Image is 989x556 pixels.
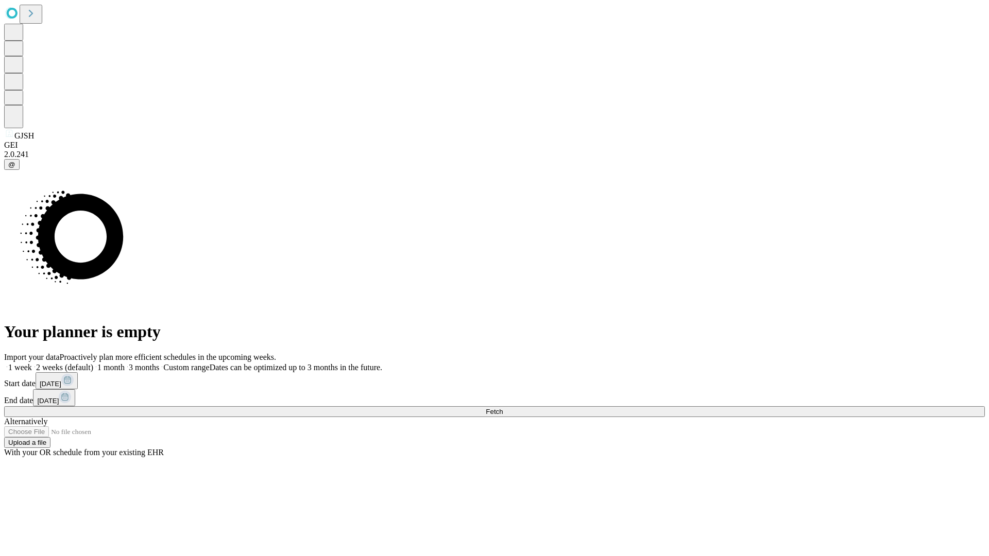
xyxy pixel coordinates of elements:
div: GEI [4,141,985,150]
span: [DATE] [40,380,61,388]
button: @ [4,159,20,170]
span: Import your data [4,353,60,361]
span: Fetch [486,408,503,415]
span: 2 weeks (default) [36,363,93,372]
div: Start date [4,372,985,389]
h1: Your planner is empty [4,322,985,341]
span: @ [8,161,15,168]
span: Dates can be optimized up to 3 months in the future. [210,363,382,372]
span: 1 week [8,363,32,372]
div: 2.0.241 [4,150,985,159]
span: 3 months [129,363,159,372]
button: Upload a file [4,437,50,448]
span: [DATE] [37,397,59,405]
span: Custom range [163,363,209,372]
span: GJSH [14,131,34,140]
button: [DATE] [33,389,75,406]
span: 1 month [97,363,125,372]
span: Alternatively [4,417,47,426]
span: With your OR schedule from your existing EHR [4,448,164,457]
span: Proactively plan more efficient schedules in the upcoming weeks. [60,353,276,361]
button: [DATE] [36,372,78,389]
div: End date [4,389,985,406]
button: Fetch [4,406,985,417]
